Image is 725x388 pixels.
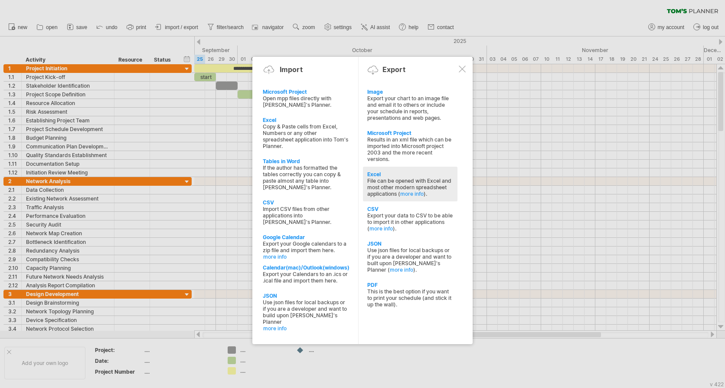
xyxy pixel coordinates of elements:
div: PDF [367,282,453,288]
div: File can be opened with Excel and most other modern spreadsheet applications ( ). [367,178,453,197]
a: more info [369,225,393,232]
div: JSON [367,240,453,247]
div: Excel [367,171,453,178]
a: more info [263,253,349,260]
div: CSV [367,206,453,212]
div: Tables in Word [263,158,349,164]
div: Image [367,89,453,95]
a: more info [400,191,424,197]
div: Export your chart to an image file and email it to others or include your schedule in reports, pr... [367,95,453,121]
a: more info [390,266,413,273]
a: more info [263,325,349,332]
div: If the author has formatted the tables correctly you can copy & paste almost any table into [PERS... [263,164,349,191]
div: Use json files for local backups or if you are a developer and want to built upon [PERSON_NAME]'s... [367,247,453,273]
div: Import [280,65,303,74]
div: Microsoft Project [367,130,453,136]
div: This is the best option if you want to print your schedule (and stick it up the wall). [367,288,453,308]
div: Export [382,65,405,74]
div: Export your data to CSV to be able to import it in other applications ( ). [367,212,453,232]
div: Results in an xml file which can be imported into Microsoft project 2003 and the more recent vers... [367,136,453,162]
div: Copy & Paste cells from Excel, Numbers or any other spreadsheet application into Tom's Planner. [263,123,349,149]
div: Excel [263,117,349,123]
